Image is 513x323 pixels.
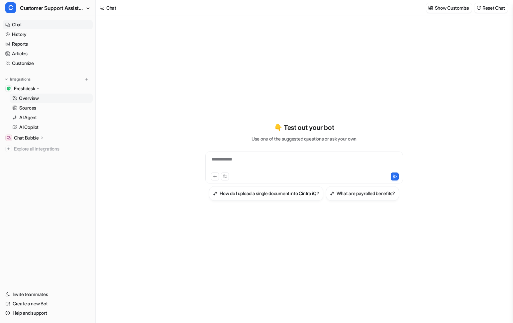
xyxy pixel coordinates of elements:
[3,144,93,154] a: Explore all integrations
[476,5,481,10] img: reset
[4,77,9,82] img: expand menu
[252,135,357,142] p: Use one of the suggested questions or ask your own
[19,114,37,121] p: AI Agent
[3,290,93,299] a: Invite teammates
[19,105,36,111] p: Sources
[84,77,89,82] img: menu_add.svg
[220,190,319,197] h3: How do I upload a single document into Cintra iQ?
[3,76,33,83] button: Integrations
[10,77,31,82] p: Integrations
[3,308,93,318] a: Help and support
[7,136,11,140] img: Chat Bubble
[10,103,93,113] a: Sources
[274,123,334,133] p: 👇 Test out your bot
[10,94,93,103] a: Overview
[14,135,39,141] p: Chat Bubble
[337,190,395,197] h3: What are payrolled benefits?
[474,3,508,13] button: Reset Chat
[3,39,93,49] a: Reports
[326,186,399,201] button: What are payrolled benefits?What are payrolled benefits?
[14,85,35,92] p: Freshdesk
[3,299,93,308] a: Create a new Bot
[213,191,218,196] img: How do I upload a single document into Cintra iQ?
[14,144,90,154] span: Explore all integrations
[428,5,433,10] img: customize
[209,186,323,201] button: How do I upload a single document into Cintra iQ?How do I upload a single document into Cintra iQ?
[20,3,84,13] span: Customer Support Assistant
[5,2,16,13] span: C
[3,30,93,39] a: History
[330,191,335,196] img: What are payrolled benefits?
[435,4,469,11] p: Show Customize
[106,4,116,11] div: Chat
[19,95,39,102] p: Overview
[5,146,12,152] img: explore all integrations
[3,49,93,58] a: Articles
[3,59,93,68] a: Customize
[10,123,93,132] a: AI Copilot
[426,3,472,13] button: Show Customize
[3,20,93,29] a: Chat
[7,87,11,91] img: Freshdesk
[10,113,93,122] a: AI Agent
[19,124,39,131] p: AI Copilot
